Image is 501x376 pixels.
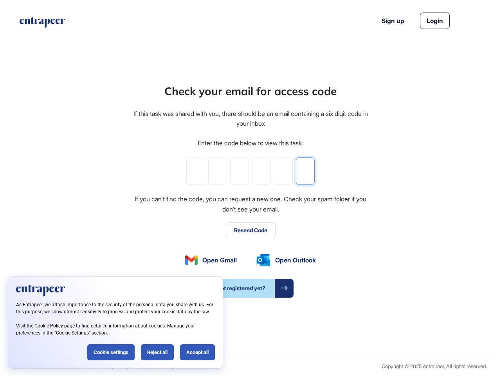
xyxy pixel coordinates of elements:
a: entrapeer-logo [19,17,66,31]
span: Open Outlook [275,255,316,265]
a: Not registered yet? [207,279,294,298]
a: Open Gmail [185,255,237,265]
div: If you can't find the code, you can request a new one. Check your spam folder if you don't see yo... [132,194,369,214]
a: Login [420,13,450,29]
a: Sign up [382,16,404,25]
a: Open Outlook [256,254,316,266]
span: Open Gmail [202,255,237,265]
span: Not registered yet? [207,279,275,298]
div: If this task was shared with you, there should be an email containing a six digit code in your inbox [132,109,369,129]
div: Copyright © 2025 entrapeer, All rights reserved. [382,363,487,369]
div: Enter the code below to view this task. [198,138,303,148]
button: Resend Code [226,222,276,238]
div: Check your email for access code [164,83,337,99]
